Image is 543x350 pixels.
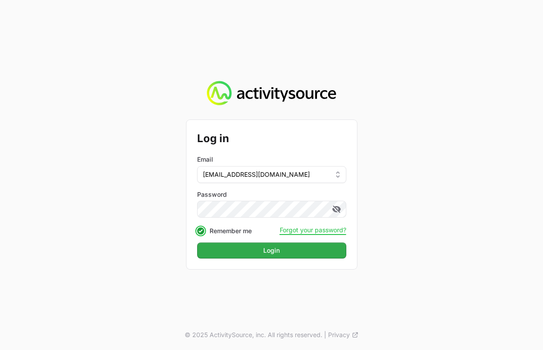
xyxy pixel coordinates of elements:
[210,227,252,235] label: Remember me
[197,190,346,199] label: Password
[280,226,346,234] button: Forgot your password?
[185,330,322,339] p: © 2025 ActivitySource, inc. All rights reserved.
[263,245,280,256] span: Login
[197,243,346,259] button: Login
[203,170,310,179] span: [EMAIL_ADDRESS][DOMAIN_NAME]
[324,330,326,339] span: |
[207,81,336,106] img: Activity Source
[328,330,359,339] a: Privacy
[197,166,346,183] button: [EMAIL_ADDRESS][DOMAIN_NAME]
[197,155,213,164] label: Email
[197,131,346,147] h2: Log in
